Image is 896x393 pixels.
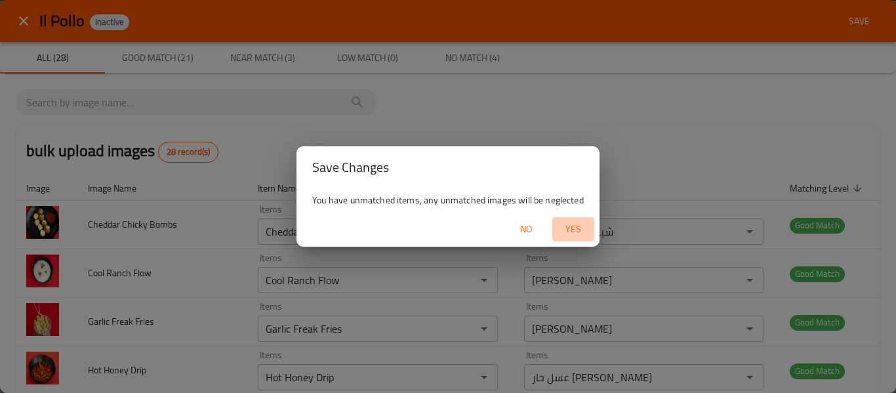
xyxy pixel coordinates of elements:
[510,221,542,238] span: No
[552,217,594,241] button: Yes
[505,217,547,241] button: No
[312,157,584,178] h2: Save Changes
[296,188,600,212] div: You have unmatched items, any unmatched images will be neglected
[558,221,589,238] span: Yes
